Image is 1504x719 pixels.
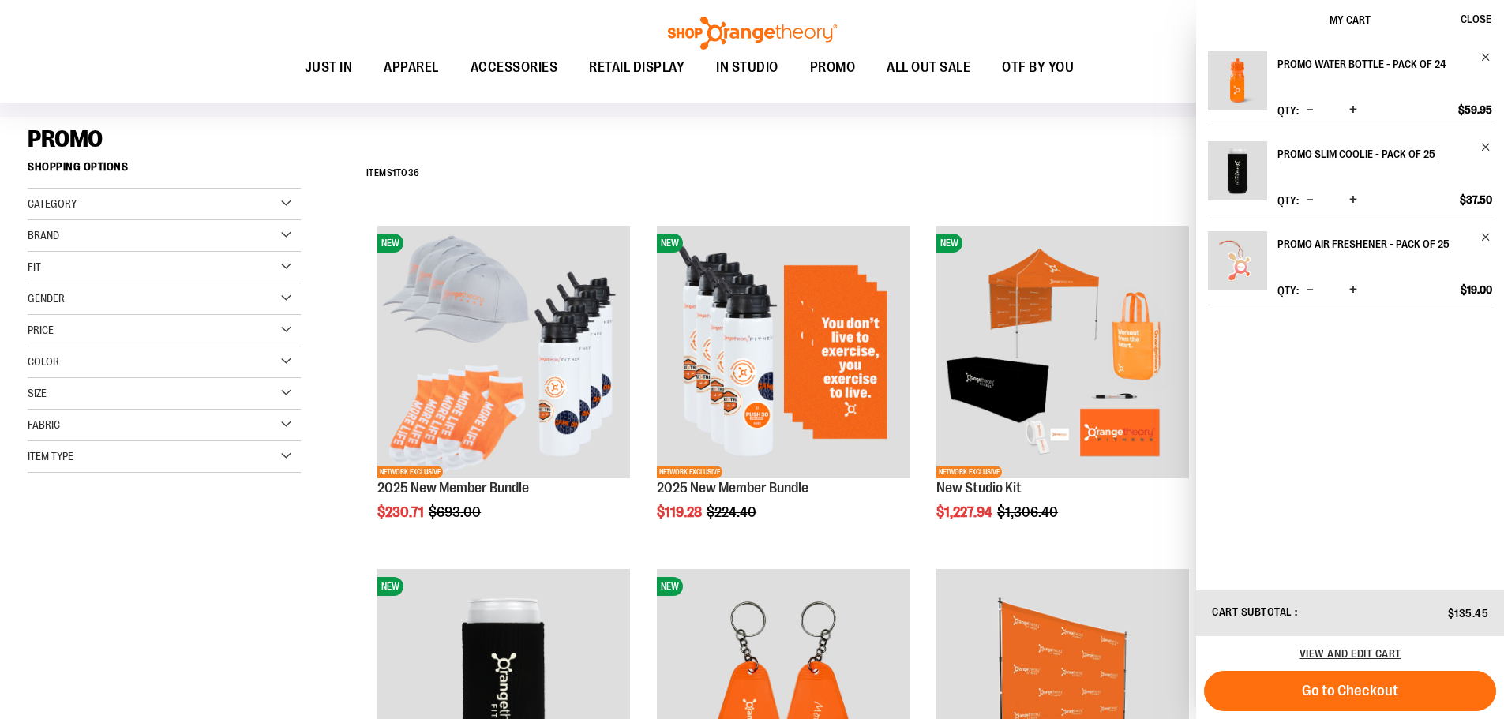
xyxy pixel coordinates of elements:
[1208,125,1492,215] li: Product
[936,480,1022,496] a: New Studio Kit
[28,292,65,305] span: Gender
[1208,231,1267,290] img: Promo Air Freshener - Pack of 25
[657,480,808,496] a: 2025 New Member Bundle
[1480,141,1492,153] a: Remove item
[1204,671,1496,711] button: Go to Checkout
[1303,193,1318,208] button: Decrease product quantity
[649,218,917,560] div: product
[1277,231,1471,257] h2: Promo Air Freshener - Pack of 25
[928,218,1197,560] div: product
[1208,51,1492,125] li: Product
[1277,141,1492,167] a: Promo Slim Coolie - Pack of 25
[384,50,439,85] span: APPAREL
[28,450,73,462] span: Item Type
[1345,283,1361,298] button: Increase product quantity
[1208,231,1267,301] a: Promo Air Freshener - Pack of 25
[369,218,638,560] div: product
[1277,104,1299,117] label: Qty
[1277,194,1299,207] label: Qty
[936,226,1189,478] img: New Studio Kit
[1208,141,1267,200] img: Promo Slim Coolie - Pack of 25
[1461,13,1491,25] span: Close
[936,226,1189,481] a: New Studio KitNEWNETWORK EXCLUSIVE
[1277,231,1492,257] a: Promo Air Freshener - Pack of 25
[408,167,420,178] span: 36
[28,387,47,399] span: Size
[1303,103,1318,118] button: Decrease product quantity
[1277,284,1299,297] label: Qty
[936,234,962,253] span: NEW
[1345,103,1361,118] button: Increase product quantity
[28,229,59,242] span: Brand
[1458,103,1492,117] span: $59.95
[657,504,704,520] span: $119.28
[1460,193,1492,207] span: $37.50
[1480,231,1492,243] a: Remove item
[28,355,59,368] span: Color
[392,167,396,178] span: 1
[657,226,910,478] img: 2025 New Member Bundle
[377,577,403,596] span: NEW
[1345,193,1361,208] button: Increase product quantity
[471,50,558,85] span: ACCESSORIES
[1300,647,1401,660] a: View and edit cart
[1277,51,1492,77] a: Promo Water Bottle - Pack of 24
[707,504,759,520] span: $224.40
[1208,215,1492,305] li: Product
[377,480,529,496] a: 2025 New Member Bundle
[1303,283,1318,298] button: Decrease product quantity
[377,504,426,520] span: $230.71
[657,577,683,596] span: NEW
[429,504,483,520] span: $693.00
[716,50,778,85] span: IN STUDIO
[1208,51,1267,121] a: Promo Water Bottle - Pack of 24
[997,504,1060,520] span: $1,306.40
[1208,141,1267,211] a: Promo Slim Coolie - Pack of 25
[1212,605,1292,618] span: Cart Subtotal
[366,161,420,185] h2: Items to
[887,50,970,85] span: ALL OUT SALE
[28,260,41,273] span: Fit
[1002,50,1074,85] span: OTF BY YOU
[657,226,910,481] a: 2025 New Member BundleNEWNETWORK EXCLUSIVE
[657,234,683,253] span: NEW
[28,418,60,431] span: Fabric
[1277,141,1471,167] h2: Promo Slim Coolie - Pack of 25
[666,17,839,50] img: Shop Orangetheory
[1277,51,1471,77] h2: Promo Water Bottle - Pack of 24
[28,197,77,210] span: Category
[810,50,856,85] span: PROMO
[28,125,103,152] span: PROMO
[936,504,995,520] span: $1,227.94
[657,466,722,478] span: NETWORK EXCLUSIVE
[28,324,54,336] span: Price
[305,50,353,85] span: JUST IN
[1330,13,1371,26] span: My Cart
[377,234,403,253] span: NEW
[377,466,443,478] span: NETWORK EXCLUSIVE
[1208,51,1267,110] img: Promo Water Bottle - Pack of 24
[1302,682,1398,699] span: Go to Checkout
[1461,283,1492,297] span: $19.00
[936,466,1002,478] span: NETWORK EXCLUSIVE
[377,226,630,481] a: 2025 New Member BundleNEWNETWORK EXCLUSIVE
[589,50,684,85] span: RETAIL DISPLAY
[1448,607,1489,620] span: $135.45
[1480,51,1492,63] a: Remove item
[377,226,630,478] img: 2025 New Member Bundle
[28,153,301,189] strong: Shopping Options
